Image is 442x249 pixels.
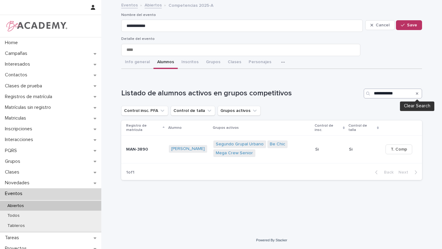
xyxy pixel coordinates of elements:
[145,1,162,8] a: Abiertos
[396,170,422,175] button: Next
[364,89,422,98] input: Search
[315,146,320,152] p: Si
[5,20,68,32] img: WPrjXfSUmiLcdUfaYY4Q
[2,191,27,197] p: Eventos
[407,23,417,27] span: Save
[391,146,407,152] span: T. Comp
[349,146,354,152] p: Si
[365,20,395,30] button: Cancel
[315,122,341,134] p: Control de insc.
[121,1,138,8] a: Eventos
[2,115,31,121] p: Matriculas
[2,148,22,154] p: PQRS
[218,106,261,116] button: Grupos activos
[2,61,35,67] p: Interesados
[121,37,155,41] span: Detalle del evento
[2,169,24,175] p: Clases
[2,235,24,241] p: Tareas
[398,170,412,174] span: Next
[121,13,156,17] span: Nombre del evento
[202,56,224,69] button: Grupos
[126,147,164,152] p: MAN-3890
[396,20,422,30] button: Save
[178,56,202,69] button: Inscritos
[380,170,394,174] span: Back
[2,159,25,164] p: Grupos
[386,144,412,154] button: T. Comp
[2,105,56,110] p: Matrículas sin registro
[168,124,182,131] p: Alumno
[121,89,361,98] h1: Listado de alumnos activos en grupos competitivos
[224,56,245,69] button: Clases
[2,213,25,218] p: Todos
[171,106,215,116] button: Control de talla
[121,165,139,180] p: 1 of 1
[121,56,153,69] button: Info general
[376,23,390,27] span: Cancel
[121,106,168,116] button: Control insc. PFA
[2,72,32,78] p: Contactos
[169,2,213,8] p: Competencias 2025-A
[2,180,34,186] p: Novedades
[256,238,287,242] a: Powered By Stacker
[216,151,253,156] a: Mega Crew Senior
[2,40,23,46] p: Home
[2,83,47,89] p: Clases de prueba
[2,126,37,132] p: Inscripciones
[370,170,396,175] button: Back
[171,146,205,151] a: [PERSON_NAME]
[245,56,275,69] button: Personajes
[216,142,264,147] a: Segundo Grupal Urbano
[2,51,32,56] p: Campañas
[126,122,161,134] p: Registro de matrícula
[348,122,375,134] p: Control de talla
[153,56,178,69] button: Alumnos
[2,137,38,143] p: Interacciones
[121,136,422,163] tr: MAN-3890[PERSON_NAME] Segundo Grupal Urbano Be Chic Mega Crew Senior SiSi SiSi T. Comp
[2,203,29,209] p: Abiertos
[270,142,285,147] a: Be Chic
[2,223,30,228] p: Tableros
[213,124,239,131] p: Grupos activos
[2,94,57,100] p: Registros de matrícula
